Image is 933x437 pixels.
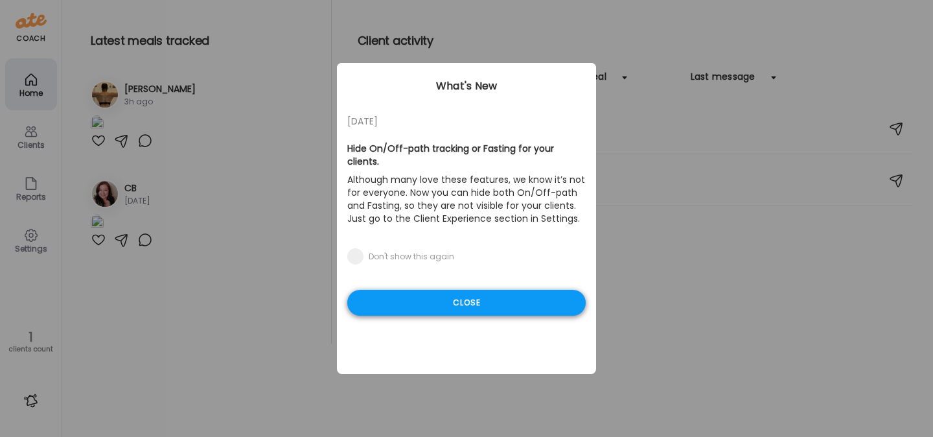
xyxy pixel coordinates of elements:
[369,252,454,262] div: Don't show this again
[337,78,596,94] div: What's New
[347,171,586,228] p: Although many love these features, we know it’s not for everyone. Now you can hide both On/Off-pa...
[347,142,554,168] b: Hide On/Off-path tracking or Fasting for your clients.
[347,290,586,316] div: Close
[347,113,586,129] div: [DATE]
